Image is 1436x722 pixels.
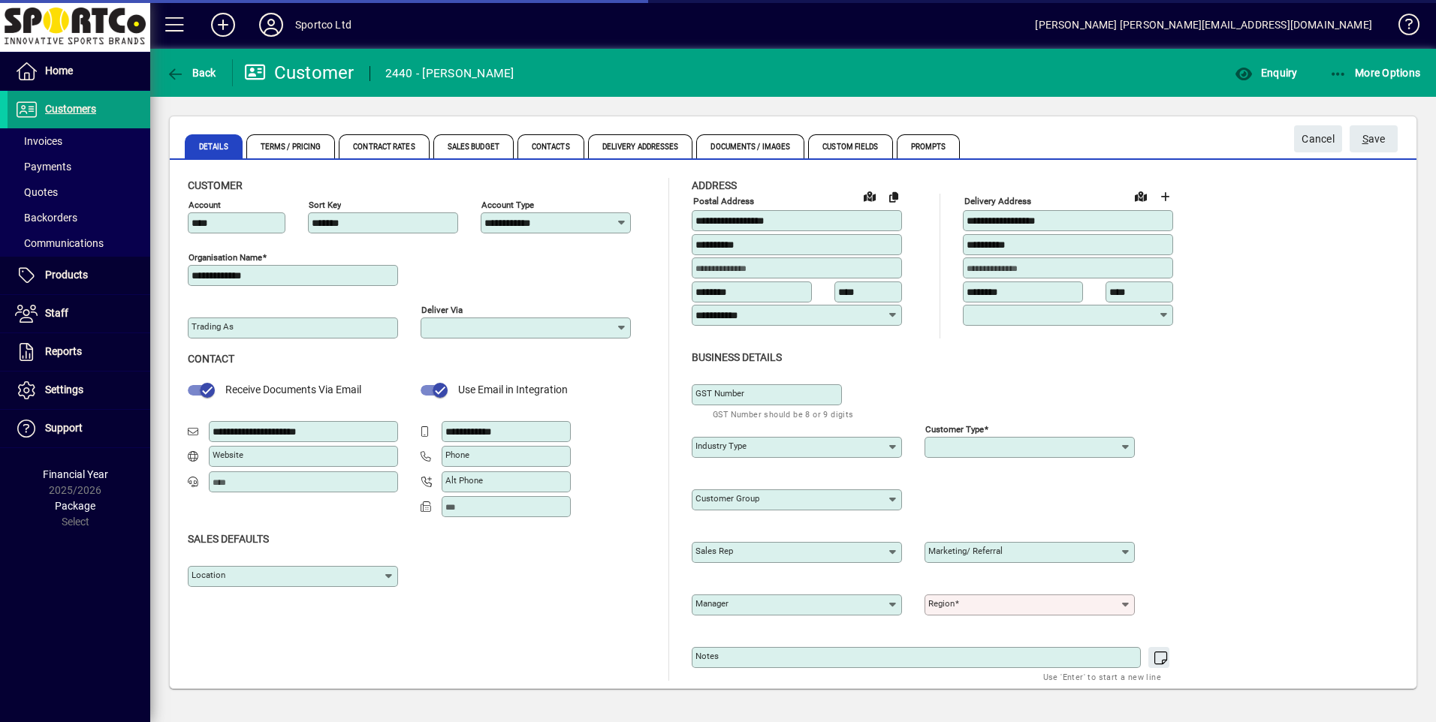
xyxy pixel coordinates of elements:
[928,546,1003,556] mat-label: Marketing/ Referral
[199,11,247,38] button: Add
[458,384,568,396] span: Use Email in Integration
[481,200,534,210] mat-label: Account Type
[588,134,693,158] span: Delivery Addresses
[1362,133,1368,145] span: S
[1329,67,1421,79] span: More Options
[928,598,955,609] mat-label: Region
[247,11,295,38] button: Profile
[225,384,361,396] span: Receive Documents Via Email
[695,598,729,609] mat-label: Manager
[15,212,77,224] span: Backorders
[1231,59,1301,86] button: Enquiry
[695,546,733,556] mat-label: Sales rep
[8,410,150,447] a: Support
[162,59,220,86] button: Back
[421,305,463,315] mat-label: Deliver via
[8,179,150,205] a: Quotes
[8,53,150,90] a: Home
[189,252,262,263] mat-label: Organisation name
[45,269,88,281] span: Products
[8,154,150,179] a: Payments
[45,65,73,77] span: Home
[695,651,719,661] mat-label: Notes
[339,134,429,158] span: Contract Rates
[8,257,150,294] a: Products
[43,468,108,480] span: Financial Year
[1235,67,1297,79] span: Enquiry
[189,200,221,210] mat-label: Account
[15,161,71,173] span: Payments
[192,321,234,332] mat-label: Trading as
[692,179,737,191] span: Address
[15,135,62,147] span: Invoices
[188,179,243,191] span: Customer
[1326,59,1425,86] button: More Options
[45,345,82,357] span: Reports
[713,405,854,423] mat-hint: GST Number should be 8 or 9 digits
[188,353,234,365] span: Contact
[8,295,150,332] a: Staff
[1035,13,1372,37] div: [PERSON_NAME] [PERSON_NAME][EMAIL_ADDRESS][DOMAIN_NAME]
[192,570,225,580] mat-label: Location
[445,475,483,486] mat-label: Alt Phone
[1294,125,1342,152] button: Cancel
[45,307,68,319] span: Staff
[8,372,150,409] a: Settings
[8,205,150,230] a: Backorders
[1153,185,1177,209] button: Choose address
[15,186,58,198] span: Quotes
[55,500,95,512] span: Package
[695,493,759,504] mat-label: Customer group
[882,185,906,209] button: Copy to Delivery address
[188,533,269,545] span: Sales defaults
[1302,127,1335,152] span: Cancel
[1043,668,1161,685] mat-hint: Use 'Enter' to start a new line
[1129,184,1153,208] a: View on map
[45,422,83,434] span: Support
[45,103,96,115] span: Customers
[45,384,83,396] span: Settings
[696,134,804,158] span: Documents / Images
[692,351,782,363] span: Business details
[8,333,150,371] a: Reports
[445,450,469,460] mat-label: Phone
[695,388,744,399] mat-label: GST Number
[295,13,351,37] div: Sportco Ltd
[8,128,150,154] a: Invoices
[385,62,514,86] div: 2440 - [PERSON_NAME]
[808,134,892,158] span: Custom Fields
[150,59,233,86] app-page-header-button: Back
[185,134,243,158] span: Details
[433,134,514,158] span: Sales Budget
[244,61,354,85] div: Customer
[213,450,243,460] mat-label: Website
[15,237,104,249] span: Communications
[517,134,584,158] span: Contacts
[309,200,341,210] mat-label: Sort key
[246,134,336,158] span: Terms / Pricing
[8,230,150,256] a: Communications
[858,184,882,208] a: View on map
[1362,127,1386,152] span: ave
[166,67,216,79] span: Back
[1350,125,1398,152] button: Save
[695,441,747,451] mat-label: Industry type
[1387,3,1417,52] a: Knowledge Base
[925,423,984,434] mat-label: Customer type
[897,134,961,158] span: Prompts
